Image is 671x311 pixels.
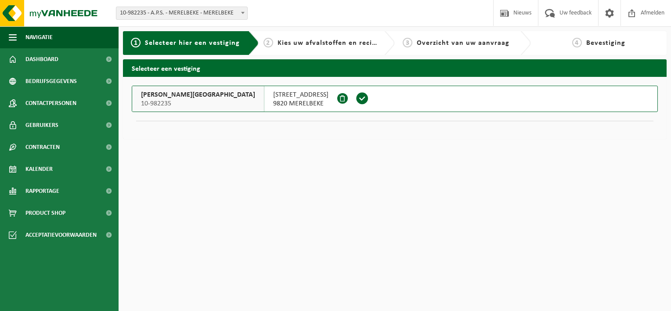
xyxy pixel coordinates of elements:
span: Dashboard [25,48,58,70]
span: 4 [572,38,582,47]
span: 2 [263,38,273,47]
span: 9820 MERELBEKE [273,99,328,108]
span: Gebruikers [25,114,58,136]
span: 10-982235 [141,99,255,108]
iframe: chat widget [4,292,147,311]
span: 10-982235 - A.P.S. - MERELBEKE - MERELBEKE [116,7,248,20]
span: Rapportage [25,180,59,202]
span: [STREET_ADDRESS] [273,90,328,99]
span: Kalender [25,158,53,180]
span: 10-982235 - A.P.S. - MERELBEKE - MERELBEKE [116,7,247,19]
span: Contactpersonen [25,92,76,114]
span: Kies uw afvalstoffen en recipiënten [278,40,398,47]
button: [PERSON_NAME][GEOGRAPHIC_DATA] 10-982235 [STREET_ADDRESS]9820 MERELBEKE [132,86,658,112]
span: 3 [403,38,412,47]
span: Navigatie [25,26,53,48]
h2: Selecteer een vestiging [123,59,667,76]
span: Bevestiging [586,40,625,47]
span: Selecteer hier een vestiging [145,40,240,47]
span: Contracten [25,136,60,158]
span: Overzicht van uw aanvraag [417,40,509,47]
span: [PERSON_NAME][GEOGRAPHIC_DATA] [141,90,255,99]
span: Product Shop [25,202,65,224]
span: Bedrijfsgegevens [25,70,77,92]
span: Acceptatievoorwaarden [25,224,97,246]
span: 1 [131,38,141,47]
